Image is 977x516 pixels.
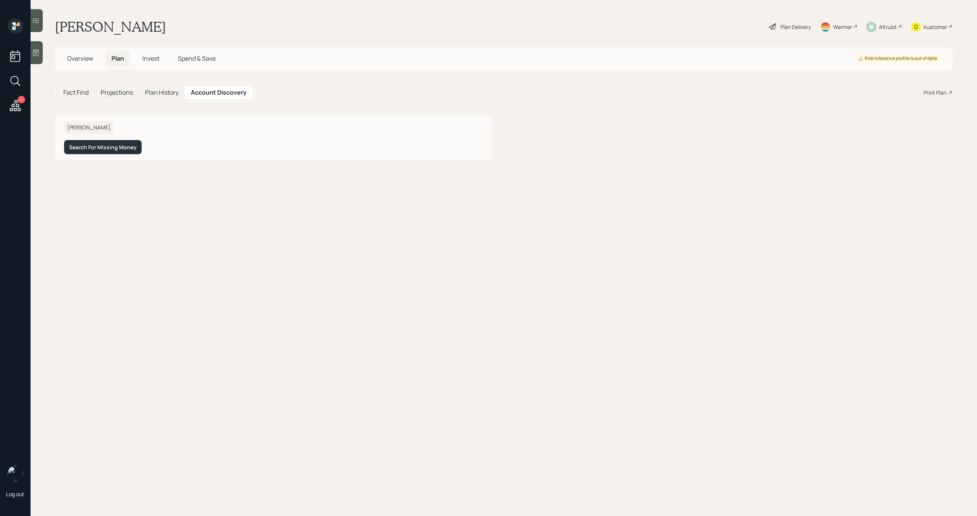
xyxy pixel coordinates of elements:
div: 1 [18,96,25,103]
div: Search For Missing Money [69,144,137,151]
div: Kustomer [924,23,947,31]
div: Risk tolerance profile is out of date [859,55,937,62]
div: Print Plan [924,89,946,97]
h5: Fact Find [63,89,89,96]
div: Altruist [879,23,897,31]
span: Overview [67,54,93,63]
img: michael-russo-headshot.png [8,466,23,481]
h5: Projections [101,89,133,96]
span: Invest [142,54,160,63]
h6: [PERSON_NAME] [64,121,114,134]
div: Log out [6,490,24,498]
h5: Account Discovery [191,89,247,96]
div: Plan Delivery [780,23,811,31]
h5: Plan History [145,89,179,96]
button: Search For Missing Money [64,140,142,154]
div: Warmer [833,23,852,31]
h1: [PERSON_NAME] [55,18,166,35]
span: Spend & Save [178,54,216,63]
span: Plan [111,54,124,63]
